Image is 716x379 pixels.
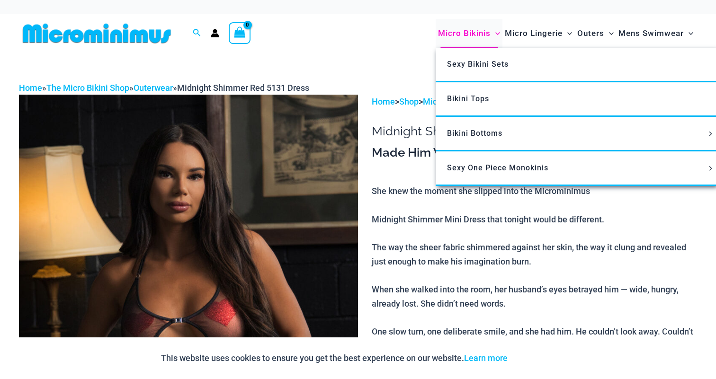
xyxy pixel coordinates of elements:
a: The Micro Bikini Shop [46,83,129,93]
span: Mens Swimwear [618,21,684,45]
span: Bikini Bottoms [447,129,502,138]
a: View Shopping Cart, empty [229,22,251,44]
img: MM SHOP LOGO FLAT [19,23,175,44]
a: Micro LingerieMenu ToggleMenu Toggle [502,19,574,48]
a: Search icon link [193,27,201,39]
a: Account icon link [211,29,219,37]
a: Home [372,97,395,106]
p: > > [372,95,697,109]
span: Midnight Shimmer Red 5131 Dress [177,83,309,93]
nav: Site Navigation [434,18,697,49]
a: Micro BikinisMenu ToggleMenu Toggle [436,19,502,48]
a: Learn more [464,353,508,363]
span: » » » [19,83,309,93]
span: Sexy One Piece Monokinis [447,163,548,172]
span: Menu Toggle [604,21,614,45]
span: Micro Bikinis [438,21,491,45]
span: Outers [577,21,604,45]
span: Menu Toggle [491,21,500,45]
span: Menu Toggle [563,21,572,45]
span: Micro Lingerie [505,21,563,45]
span: Sexy Bikini Sets [447,60,509,69]
a: OutersMenu ToggleMenu Toggle [575,19,616,48]
span: Menu Toggle [706,166,716,171]
span: Menu Toggle [706,132,716,136]
a: Outerwear [134,83,173,93]
a: Mens SwimwearMenu ToggleMenu Toggle [616,19,696,48]
a: Shop [399,97,419,106]
button: Accept [515,347,555,370]
a: Midnight Shimmer [423,97,494,106]
a: Home [19,83,42,93]
h3: Made Him Weak [372,145,697,161]
p: This website uses cookies to ensure you get the best experience on our website. [161,351,508,365]
span: Bikini Tops [447,94,489,103]
h1: Midnight Shimmer Red 5131 Dress [372,124,697,139]
span: Menu Toggle [684,21,693,45]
